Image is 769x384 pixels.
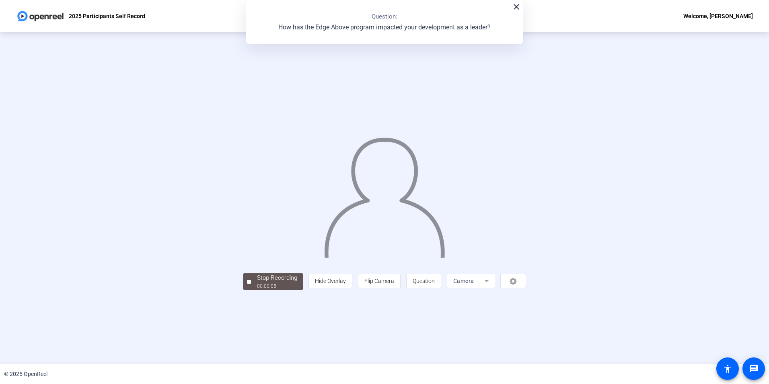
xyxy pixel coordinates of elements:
div: Welcome, [PERSON_NAME] [683,11,753,21]
button: Stop Recording00:00:05 [243,273,303,290]
button: Question [406,274,441,288]
button: Flip Camera [358,274,401,288]
span: Question [413,278,435,284]
p: 2025 Participants Self Record [69,11,145,21]
div: 00:00:05 [257,283,297,290]
mat-icon: close [512,2,521,12]
span: Flip Camera [364,278,394,284]
div: © 2025 OpenReel [4,370,47,378]
mat-icon: message [749,364,759,374]
button: Hide Overlay [308,274,352,288]
p: How has the Edge Above program impacted your development as a leader? [278,23,491,32]
p: Question: [372,12,397,21]
mat-icon: accessibility [723,364,732,374]
div: Stop Recording [257,273,297,283]
img: OpenReel logo [16,8,65,24]
img: overlay [323,130,446,258]
span: Hide Overlay [315,278,346,284]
